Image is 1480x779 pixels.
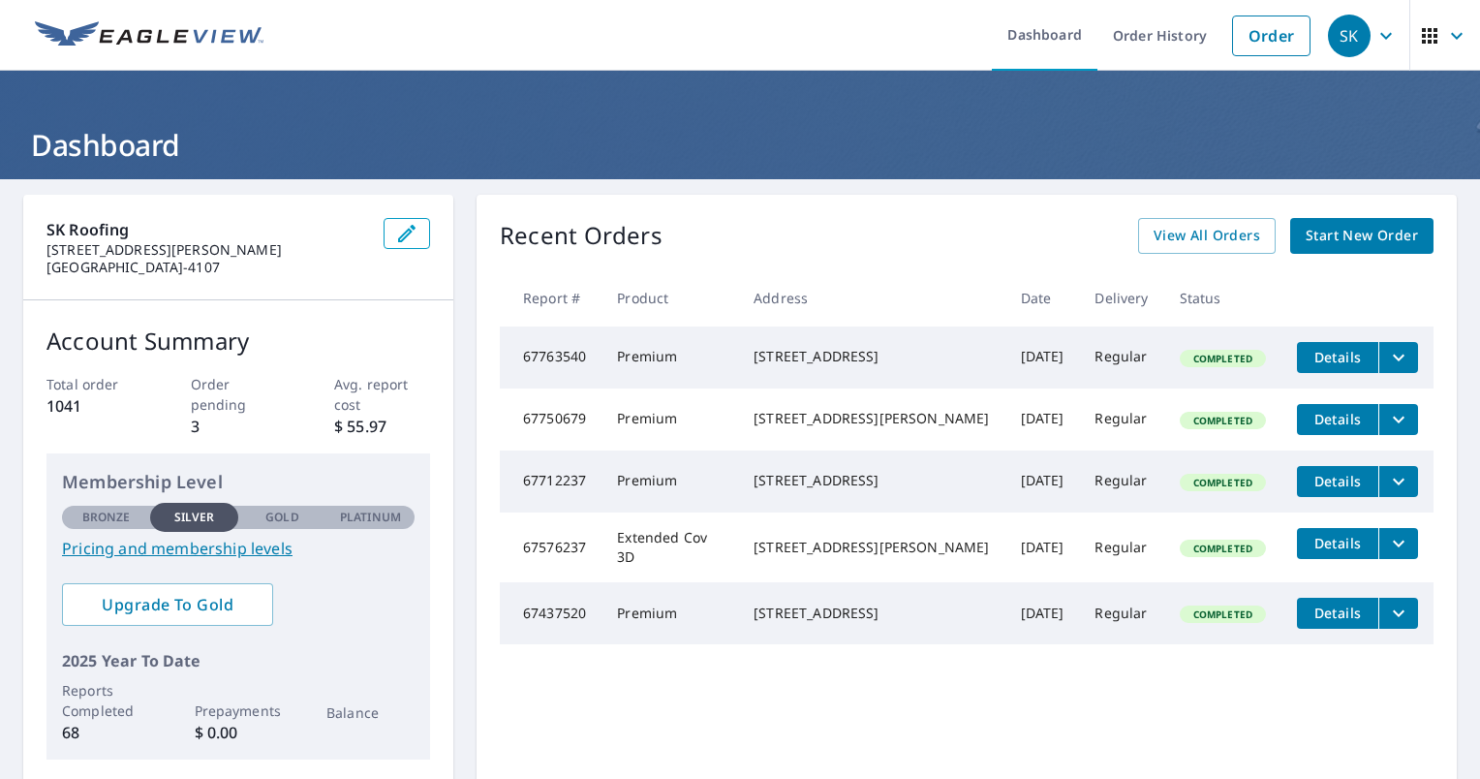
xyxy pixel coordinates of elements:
[500,327,601,389] td: 67763540
[1182,476,1264,489] span: Completed
[500,218,663,254] p: Recent Orders
[1005,269,1080,327] th: Date
[77,594,258,615] span: Upgrade To Gold
[1309,472,1367,490] span: Details
[326,702,415,723] p: Balance
[46,324,430,358] p: Account Summary
[1005,389,1080,451] td: [DATE]
[46,394,142,418] p: 1041
[601,327,738,389] td: Premium
[1079,269,1163,327] th: Delivery
[601,582,738,644] td: Premium
[1182,414,1264,427] span: Completed
[1378,466,1418,497] button: filesDropdownBtn-67712237
[1079,389,1163,451] td: Regular
[1378,404,1418,435] button: filesDropdownBtn-67750679
[1378,528,1418,559] button: filesDropdownBtn-67576237
[1306,224,1418,248] span: Start New Order
[500,389,601,451] td: 67750679
[754,471,989,490] div: [STREET_ADDRESS]
[1005,513,1080,582] td: [DATE]
[62,469,415,495] p: Membership Level
[601,389,738,451] td: Premium
[754,538,989,557] div: [STREET_ADDRESS][PERSON_NAME]
[500,451,601,513] td: 67712237
[46,241,368,259] p: [STREET_ADDRESS][PERSON_NAME]
[601,513,738,582] td: Extended Cov 3D
[1079,582,1163,644] td: Regular
[1309,410,1367,428] span: Details
[1005,327,1080,389] td: [DATE]
[46,259,368,276] p: [GEOGRAPHIC_DATA]-4107
[500,269,601,327] th: Report #
[1328,15,1371,57] div: SK
[1232,16,1310,56] a: Order
[265,509,298,526] p: Gold
[1297,342,1378,373] button: detailsBtn-67763540
[754,347,989,366] div: [STREET_ADDRESS]
[1290,218,1434,254] a: Start New Order
[754,604,989,623] div: [STREET_ADDRESS]
[1182,542,1264,555] span: Completed
[1079,327,1163,389] td: Regular
[1297,528,1378,559] button: detailsBtn-67576237
[1309,604,1367,622] span: Details
[1154,224,1260,248] span: View All Orders
[1164,269,1281,327] th: Status
[195,721,283,744] p: $ 0.00
[195,701,283,721] p: Prepayments
[82,509,131,526] p: Bronze
[191,415,287,438] p: 3
[601,269,738,327] th: Product
[1297,466,1378,497] button: detailsBtn-67712237
[191,374,287,415] p: Order pending
[738,269,1004,327] th: Address
[1297,404,1378,435] button: detailsBtn-67750679
[500,513,601,582] td: 67576237
[62,649,415,672] p: 2025 Year To Date
[62,721,150,744] p: 68
[1079,513,1163,582] td: Regular
[754,409,989,428] div: [STREET_ADDRESS][PERSON_NAME]
[1378,342,1418,373] button: filesDropdownBtn-67763540
[1297,598,1378,629] button: detailsBtn-67437520
[1005,451,1080,513] td: [DATE]
[1378,598,1418,629] button: filesDropdownBtn-67437520
[1005,582,1080,644] td: [DATE]
[1309,534,1367,552] span: Details
[62,537,415,560] a: Pricing and membership levels
[334,415,430,438] p: $ 55.97
[23,125,1457,165] h1: Dashboard
[1309,348,1367,366] span: Details
[35,21,263,50] img: EV Logo
[601,451,738,513] td: Premium
[1079,451,1163,513] td: Regular
[46,218,368,241] p: SK Roofing
[1182,608,1264,621] span: Completed
[62,583,273,626] a: Upgrade To Gold
[500,582,601,644] td: 67437520
[46,374,142,394] p: Total order
[340,509,401,526] p: Platinum
[1182,352,1264,365] span: Completed
[62,680,150,721] p: Reports Completed
[1138,218,1276,254] a: View All Orders
[334,374,430,415] p: Avg. report cost
[174,509,215,526] p: Silver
